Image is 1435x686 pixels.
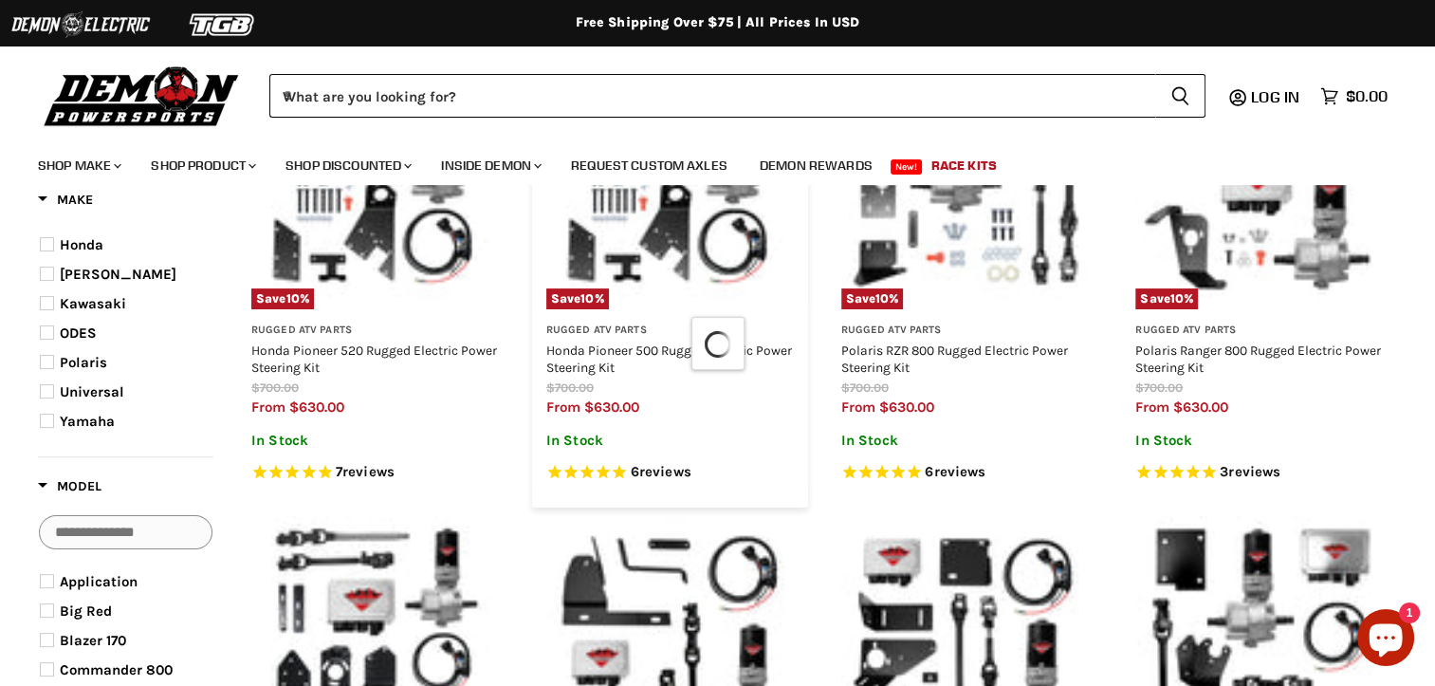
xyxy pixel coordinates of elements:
[1135,433,1383,449] p: In Stock
[251,343,497,375] a: Honda Pioneer 520 Rugged Electric Power Steering Kit
[933,463,985,480] span: reviews
[557,146,742,185] a: Request Custom Axles
[60,632,126,649] span: Blazer 170
[251,399,285,416] span: from
[60,354,107,371] span: Polaris
[38,478,101,494] span: Model
[841,399,875,416] span: from
[546,324,794,338] h3: Rugged ATV Parts
[38,477,101,501] button: Filter by Model
[631,463,691,480] span: 6 reviews
[925,463,985,480] span: 6 reviews
[841,343,1068,375] a: Polaris RZR 800 Rugged Electric Power Steering Kit
[546,463,794,483] span: Rated 5.0 out of 5 stars 6 reviews
[1173,399,1228,416] span: $630.00
[1135,63,1383,310] img: Polaris Ranger 800 Rugged Electric Power Steering Kit
[9,7,152,43] img: Demon Electric Logo 2
[137,146,267,185] a: Shop Product
[1311,83,1397,110] a: $0.00
[584,399,639,416] span: $630.00
[336,463,395,480] span: 7 reviews
[60,661,173,678] span: Commander 800
[60,383,124,400] span: Universal
[60,266,176,283] span: [PERSON_NAME]
[251,433,499,449] p: In Stock
[251,63,499,310] a: Honda Pioneer 520 Rugged Electric Power Steering KitSave10%
[1352,609,1420,671] inbox-online-store-chat: Shopify online store chat
[841,433,1089,449] p: In Stock
[269,74,1205,118] form: Product
[1135,63,1383,310] a: Polaris Ranger 800 Rugged Electric Power Steering KitSave10%
[1155,74,1205,118] button: Search
[879,399,934,416] span: $630.00
[251,63,499,310] img: Honda Pioneer 520 Rugged Electric Power Steering Kit
[841,63,1089,310] a: Polaris RZR 800 Rugged Electric Power Steering KitSave10%
[1135,380,1183,395] span: $700.00
[841,63,1089,310] img: Polaris RZR 800 Rugged Electric Power Steering Kit
[251,288,314,309] span: Save %
[60,236,103,253] span: Honda
[251,380,299,395] span: $700.00
[841,380,889,395] span: $700.00
[152,7,294,43] img: TGB Logo 2
[271,146,423,185] a: Shop Discounted
[60,603,112,620] span: Big Red
[1135,463,1383,483] span: Rated 4.7 out of 5 stars 3 reviews
[286,291,300,306] span: 10
[546,343,792,375] a: Honda Pioneer 500 Rugged Electric Power Steering Kit
[1135,399,1169,416] span: from
[427,146,553,185] a: Inside Demon
[546,63,794,310] img: Honda Pioneer 500 Rugged Electric Power Steering Kit
[342,463,395,480] span: reviews
[580,291,594,306] span: 10
[1220,463,1280,480] span: 3 reviews
[1135,288,1198,309] span: Save %
[24,146,133,185] a: Shop Make
[60,573,138,590] span: Application
[60,295,126,312] span: Kawasaki
[38,192,93,208] span: Make
[546,288,609,309] span: Save %
[38,62,246,129] img: Demon Powersports
[1346,87,1388,105] span: $0.00
[60,324,97,342] span: ODES
[745,146,887,185] a: Demon Rewards
[1251,87,1299,106] span: Log in
[39,515,212,549] input: Search Options
[841,463,1089,483] span: Rated 5.0 out of 5 stars 6 reviews
[1170,291,1184,306] span: 10
[917,146,1011,185] a: Race Kits
[841,324,1089,338] h3: Rugged ATV Parts
[1135,343,1381,375] a: Polaris Ranger 800 Rugged Electric Power Steering Kit
[1135,324,1383,338] h3: Rugged ATV Parts
[546,380,594,395] span: $700.00
[251,324,499,338] h3: Rugged ATV Parts
[60,413,115,430] span: Yamaha
[875,291,889,306] span: 10
[639,463,691,480] span: reviews
[269,74,1155,118] input: When autocomplete results are available use up and down arrows to review and enter to select
[546,399,580,416] span: from
[38,191,93,214] button: Filter by Make
[841,288,904,309] span: Save %
[891,159,923,175] span: New!
[289,399,344,416] span: $630.00
[546,63,794,310] a: Honda Pioneer 500 Rugged Electric Power Steering KitSave10%
[1242,88,1311,105] a: Log in
[546,433,794,449] p: In Stock
[24,139,1383,185] ul: Main menu
[1228,463,1280,480] span: reviews
[251,463,499,483] span: Rated 4.6 out of 5 stars 7 reviews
